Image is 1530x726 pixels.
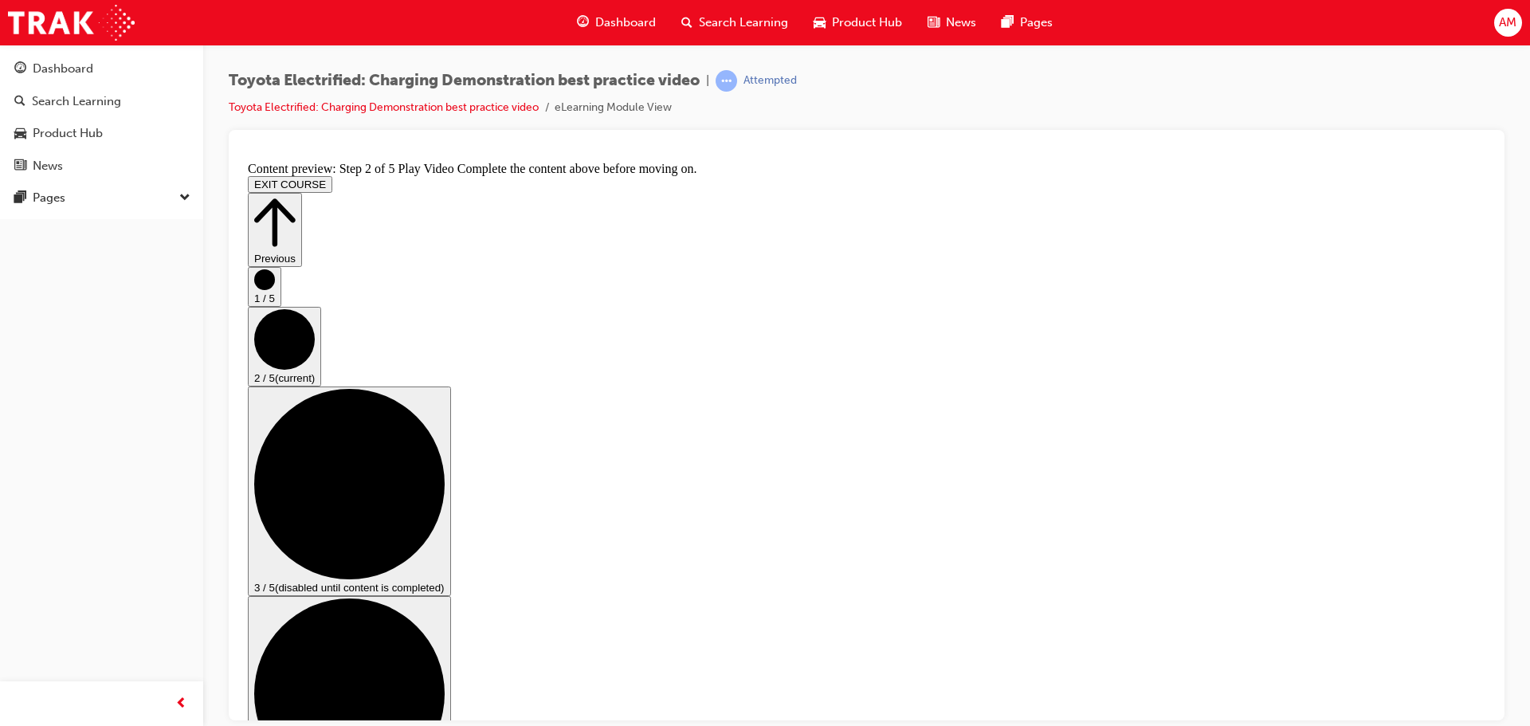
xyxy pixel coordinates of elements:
span: | [706,72,709,90]
div: Pages [33,189,65,207]
span: (current) [33,217,73,229]
button: 3 / 5(disabled until content is completed) [6,231,210,441]
a: Search Learning [6,87,197,116]
span: learningRecordVerb_ATTEMPT-icon [716,70,737,92]
span: Search Learning [699,14,788,32]
a: car-iconProduct Hub [801,6,915,39]
div: Content preview: Step 2 of 5 Play Video Complete the content above before moving on. [6,6,1244,21]
button: Pages [6,183,197,213]
span: Dashboard [595,14,656,32]
span: search-icon [681,13,692,33]
a: guage-iconDashboard [564,6,669,39]
div: News [33,157,63,175]
img: Trak [8,5,135,41]
span: news-icon [14,159,26,174]
span: Previous [13,97,54,109]
li: eLearning Module View [555,99,672,117]
a: pages-iconPages [989,6,1065,39]
div: Product Hub [33,124,103,143]
span: (disabled until content is completed) [33,426,203,438]
div: Dashboard [33,60,93,78]
div: Search Learning [32,92,121,111]
a: Toyota Electrified: Charging Demonstration best practice video [229,100,539,114]
button: EXIT COURSE [6,21,91,37]
span: Pages [1020,14,1053,32]
button: 2 / 5(current) [6,151,80,231]
span: news-icon [928,13,940,33]
span: Toyota Electrified: Charging Demonstration best practice video [229,72,700,90]
span: guage-icon [14,62,26,77]
span: car-icon [14,127,26,141]
button: Previous [6,37,61,112]
span: prev-icon [175,694,187,714]
span: 3 / 5 [13,426,33,438]
span: 1 / 5 [13,137,33,149]
span: Product Hub [832,14,902,32]
a: news-iconNews [915,6,989,39]
span: guage-icon [577,13,589,33]
span: search-icon [14,95,25,109]
span: down-icon [179,188,190,209]
span: pages-icon [14,191,26,206]
a: Dashboard [6,54,197,84]
span: pages-icon [1002,13,1014,33]
div: Attempted [743,73,797,88]
span: AM [1499,14,1516,32]
a: Product Hub [6,119,197,148]
button: DashboardSearch LearningProduct HubNews [6,51,197,183]
a: search-iconSearch Learning [669,6,801,39]
a: News [6,151,197,181]
button: AM [1494,9,1522,37]
button: 1 / 5 [6,112,40,151]
span: car-icon [814,13,826,33]
span: 2 / 5 [13,217,33,229]
span: News [946,14,976,32]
